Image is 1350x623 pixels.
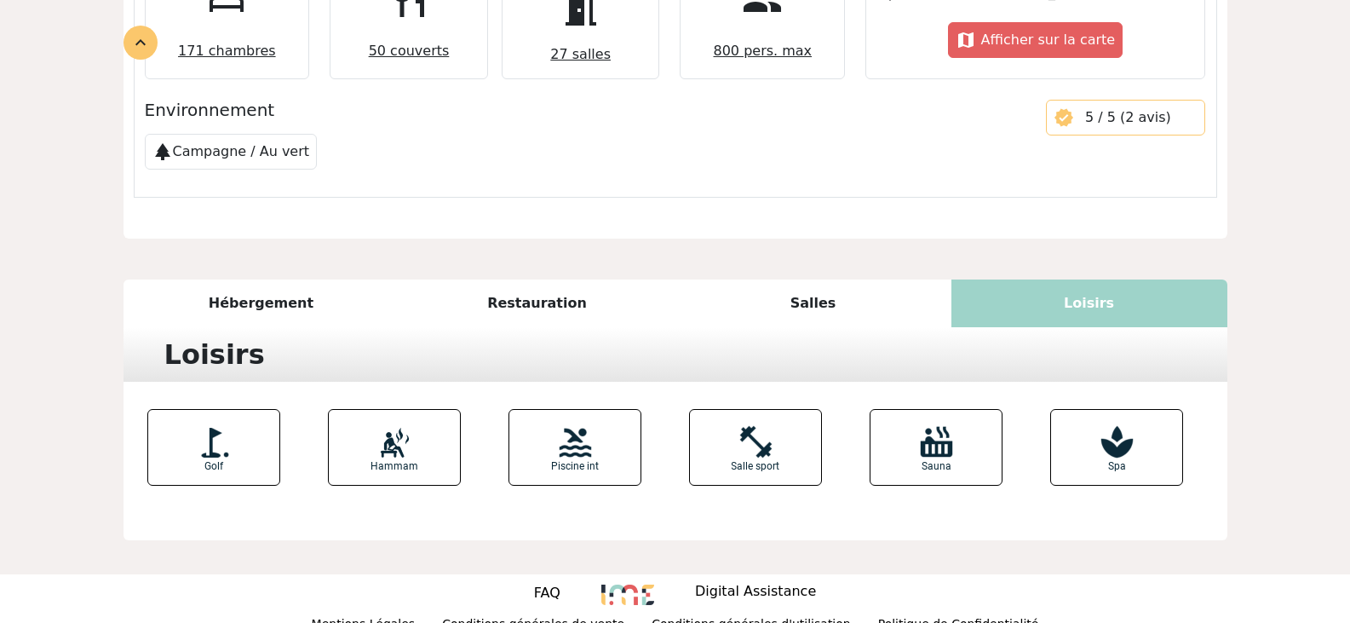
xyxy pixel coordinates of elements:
[534,583,560,603] p: FAQ
[601,585,654,605] img: 8235.png
[145,100,1025,120] h5: Environnement
[124,26,158,60] div: expand_less
[551,424,599,471] img: Piscine
[951,280,1227,327] div: Loisirs
[534,583,560,607] a: FAQ
[707,34,819,68] span: 800 pers. max
[152,141,173,162] span: park
[1093,424,1140,471] img: Spa
[981,32,1116,48] span: Afficher sur la carte
[695,581,816,605] p: Digital Assistance
[912,424,960,471] img: Sauna
[675,280,951,327] div: Salles
[124,280,399,327] div: Hébergement
[399,280,675,327] div: Restauration
[1054,107,1074,128] span: verified
[956,30,976,50] span: map
[543,37,618,72] span: 27 salles
[171,34,283,68] span: 171 chambres
[362,34,457,68] span: 50 couverts
[145,134,318,170] div: Campagne / Au vert
[1085,109,1171,125] span: 5 / 5 (2 avis)
[371,424,418,471] img: Hammam
[190,424,238,471] img: Golf
[154,334,275,375] div: Loisirs
[732,424,779,471] img: Salle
